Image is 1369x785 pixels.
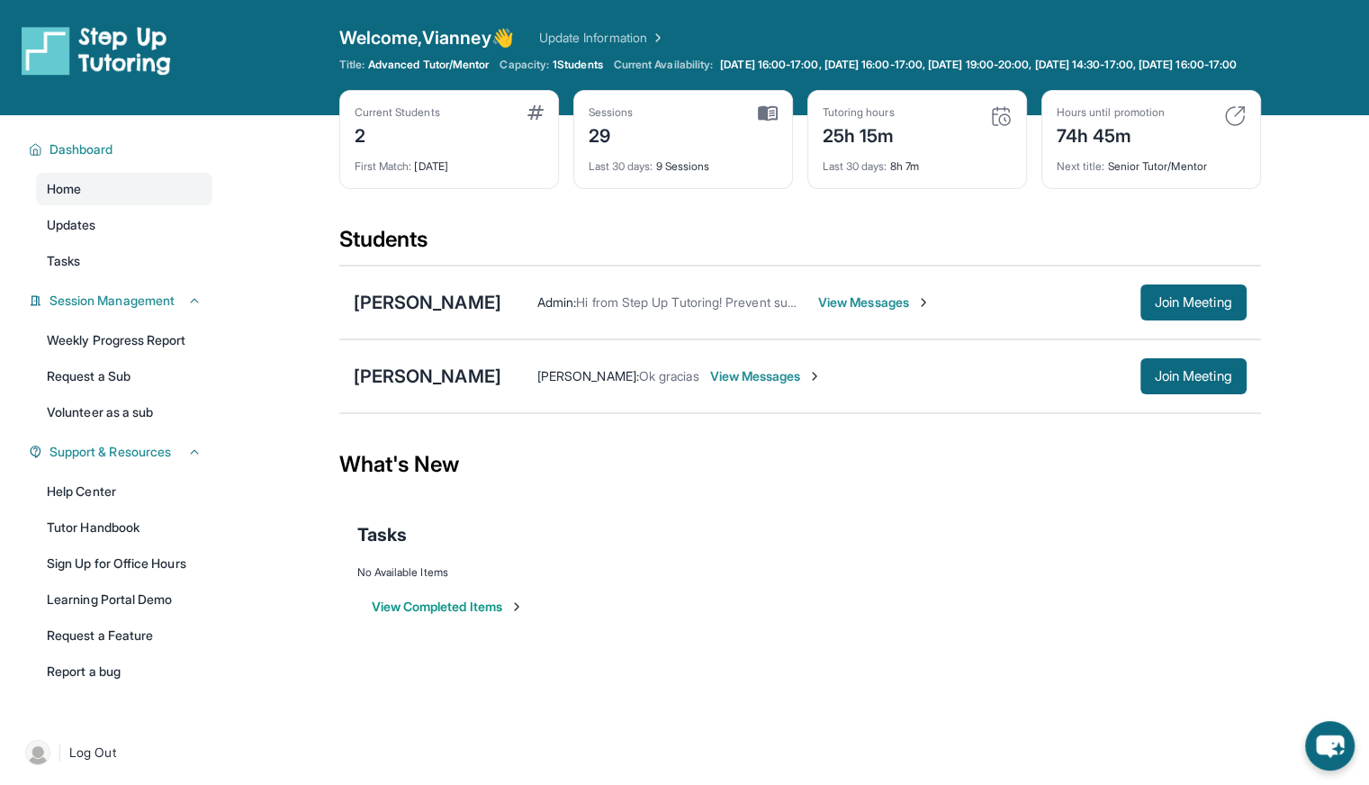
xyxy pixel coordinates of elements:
a: Tasks [36,245,212,277]
div: 29 [589,120,634,149]
span: [DATE] 16:00-17:00, [DATE] 16:00-17:00, [DATE] 19:00-20:00, [DATE] 14:30-17:00, [DATE] 16:00-17:00 [720,58,1237,72]
span: Ok gracias [639,368,699,383]
img: card [1224,105,1246,127]
span: View Messages [818,293,931,311]
div: [PERSON_NAME] [354,364,501,389]
a: [DATE] 16:00-17:00, [DATE] 16:00-17:00, [DATE] 19:00-20:00, [DATE] 14:30-17:00, [DATE] 16:00-17:00 [716,58,1240,72]
div: 2 [355,120,440,149]
button: Join Meeting [1140,358,1247,394]
span: Join Meeting [1155,371,1232,382]
span: [PERSON_NAME] : [537,368,639,383]
a: Report a bug [36,655,212,688]
button: Join Meeting [1140,284,1247,320]
div: Current Students [355,105,440,120]
span: Last 30 days : [589,159,653,173]
span: Admin : [537,294,576,310]
span: Join Meeting [1155,297,1232,308]
img: Chevron Right [647,29,665,47]
img: card [758,105,778,122]
span: Log Out [69,744,116,762]
img: card [990,105,1012,127]
span: Session Management [50,292,175,310]
img: Chevron-Right [807,369,822,383]
a: Help Center [36,475,212,508]
img: Chevron-Right [916,295,931,310]
button: Dashboard [42,140,202,158]
span: Current Availability: [614,58,713,72]
div: [DATE] [355,149,544,174]
div: Students [339,225,1261,265]
a: Sign Up for Office Hours [36,547,212,580]
span: Advanced Tutor/Mentor [368,58,489,72]
a: Home [36,173,212,205]
div: Sessions [589,105,634,120]
span: View Messages [710,367,823,385]
span: Title: [339,58,365,72]
div: 74h 45m [1057,120,1165,149]
div: Senior Tutor/Mentor [1057,149,1246,174]
a: Update Information [539,29,665,47]
a: Weekly Progress Report [36,324,212,356]
span: Last 30 days : [823,159,887,173]
span: Support & Resources [50,443,171,461]
button: Support & Resources [42,443,202,461]
span: First Match : [355,159,412,173]
img: card [527,105,544,120]
div: No Available Items [357,565,1243,580]
button: View Completed Items [372,598,524,616]
span: Home [47,180,81,198]
span: Welcome, Vianney 👋 [339,25,514,50]
span: Dashboard [50,140,113,158]
div: What's New [339,425,1261,504]
div: 9 Sessions [589,149,778,174]
span: Tasks [47,252,80,270]
a: Updates [36,209,212,241]
img: logo [22,25,171,76]
div: Hours until promotion [1057,105,1165,120]
div: 8h 7m [823,149,1012,174]
div: Tutoring hours [823,105,895,120]
a: Request a Sub [36,360,212,392]
div: 25h 15m [823,120,895,149]
span: Next title : [1057,159,1105,173]
span: Capacity: [500,58,549,72]
a: Request a Feature [36,619,212,652]
span: Tasks [357,522,407,547]
span: | [58,742,62,763]
a: Volunteer as a sub [36,396,212,429]
button: Session Management [42,292,202,310]
a: Learning Portal Demo [36,583,212,616]
a: |Log Out [18,733,212,772]
button: chat-button [1305,721,1355,771]
div: [PERSON_NAME] [354,290,501,315]
a: Tutor Handbook [36,511,212,544]
span: Updates [47,216,96,234]
span: 1 Students [553,58,603,72]
img: user-img [25,740,50,765]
